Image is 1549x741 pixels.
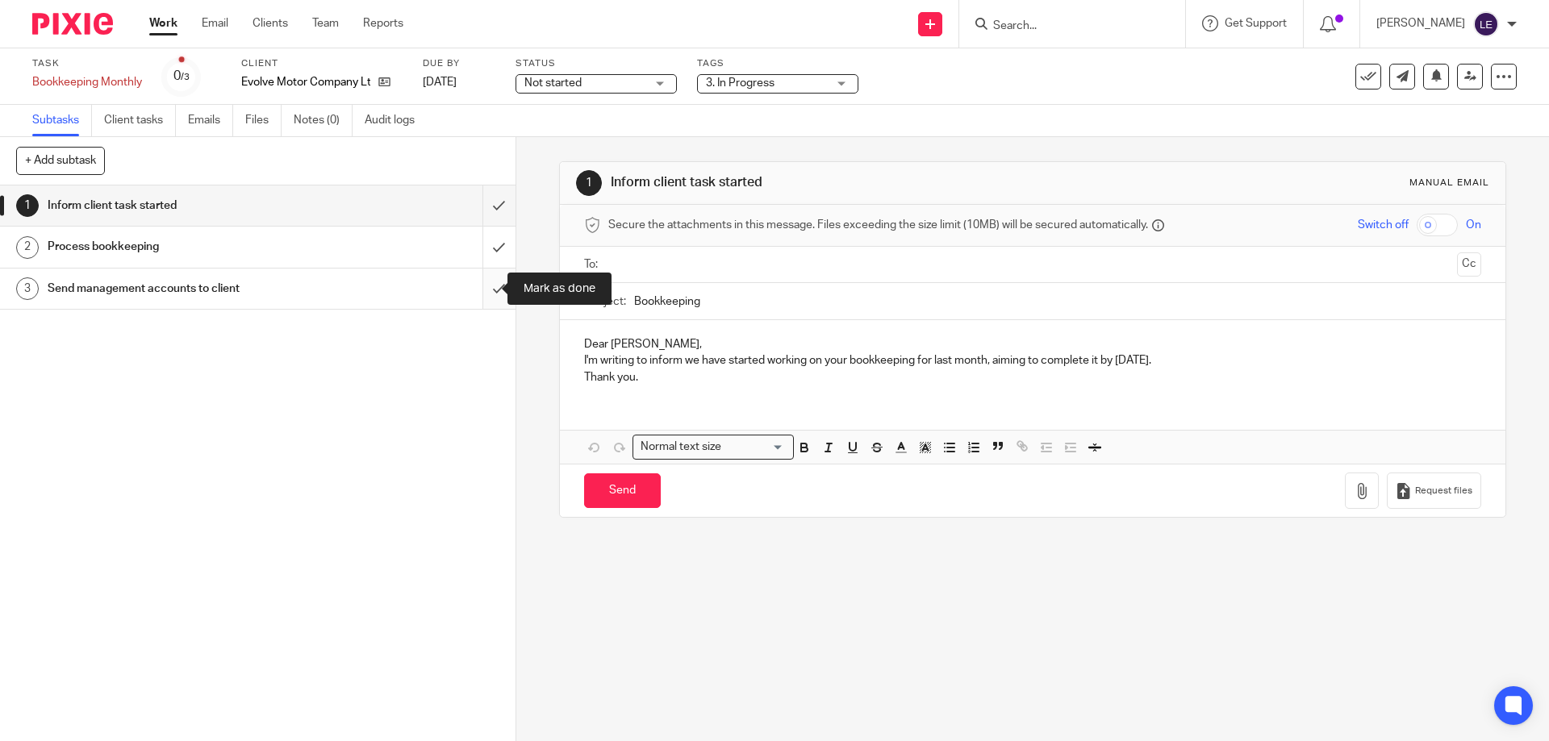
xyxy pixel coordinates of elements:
[706,77,774,89] span: 3. In Progress
[241,57,403,70] label: Client
[1225,18,1287,29] span: Get Support
[524,77,582,89] span: Not started
[1358,217,1409,233] span: Switch off
[1466,217,1481,233] span: On
[173,67,190,85] div: 0
[611,174,1067,191] h1: Inform client task started
[1457,252,1481,277] button: Cc
[584,352,1480,368] p: I'm writing to inform we have started working on your bookkeeping for last month, aiming to compl...
[48,235,327,259] h1: Process bookkeeping
[245,105,282,136] a: Files
[363,15,403,31] a: Reports
[149,15,177,31] a: Work
[188,105,233,136] a: Emails
[32,57,142,70] label: Task
[1415,485,1472,497] span: Request files
[697,57,858,70] label: Tags
[312,15,339,31] a: Team
[423,77,457,88] span: [DATE]
[637,439,724,456] span: Normal text size
[1376,15,1465,31] p: [PERSON_NAME]
[584,293,626,310] label: Subject:
[516,57,677,70] label: Status
[584,473,661,508] input: Send
[584,369,1480,385] p: Thank you.
[608,217,1148,233] span: Secure the attachments in this message. Files exceeding the size limit (10MB) will be secured aut...
[253,15,288,31] a: Clients
[181,73,190,81] small: /3
[726,439,784,456] input: Search for option
[16,277,39,300] div: 3
[32,74,142,90] div: Bookkeeping Monthly
[16,147,105,174] button: + Add subtask
[48,194,327,218] h1: Inform client task started
[1387,472,1480,509] button: Request files
[584,336,1480,352] p: Dear [PERSON_NAME],
[423,57,495,70] label: Due by
[1473,11,1499,37] img: svg%3E
[1409,177,1489,189] div: Manual email
[241,74,370,90] p: Evolve Motor Company Ltd
[16,236,39,259] div: 2
[576,170,602,196] div: 1
[104,105,176,136] a: Client tasks
[16,194,39,217] div: 1
[48,277,327,301] h1: Send management accounts to client
[32,13,113,35] img: Pixie
[992,19,1137,34] input: Search
[202,15,228,31] a: Email
[294,105,353,136] a: Notes (0)
[584,256,602,273] label: To:
[633,435,794,460] div: Search for option
[365,105,427,136] a: Audit logs
[32,105,92,136] a: Subtasks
